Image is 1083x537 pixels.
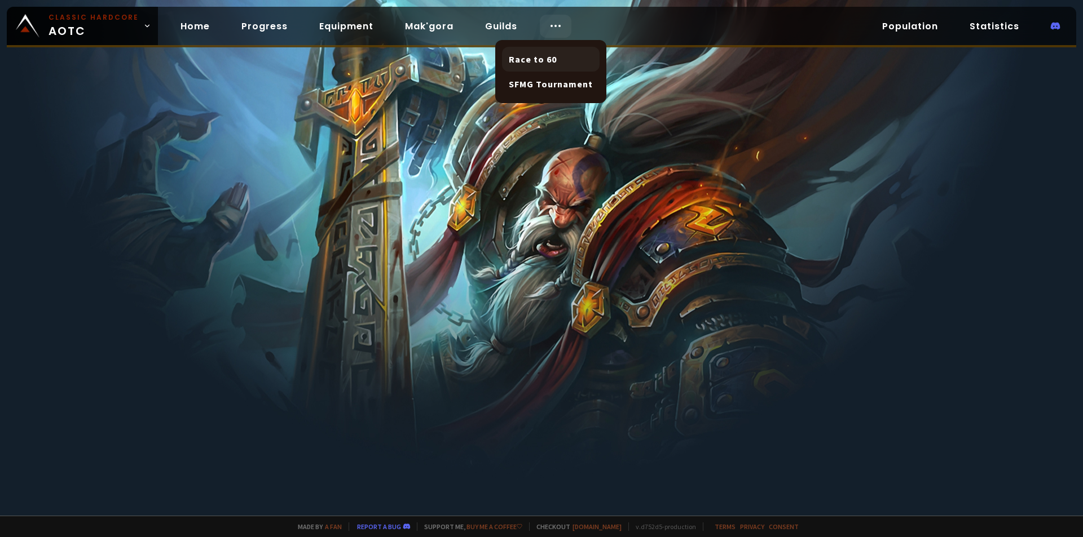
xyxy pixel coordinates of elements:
[502,72,600,96] a: SFMG Tournament
[715,522,736,531] a: Terms
[740,522,764,531] a: Privacy
[529,522,622,531] span: Checkout
[357,522,401,531] a: Report a bug
[417,522,522,531] span: Support me,
[628,522,696,531] span: v. d752d5 - production
[769,522,799,531] a: Consent
[573,522,622,531] a: [DOMAIN_NAME]
[476,15,526,38] a: Guilds
[7,7,158,45] a: Classic HardcoreAOTC
[171,15,219,38] a: Home
[961,15,1028,38] a: Statistics
[873,15,947,38] a: Population
[49,12,139,39] span: AOTC
[291,522,342,531] span: Made by
[49,12,139,23] small: Classic Hardcore
[325,522,342,531] a: a fan
[310,15,382,38] a: Equipment
[466,522,522,531] a: Buy me a coffee
[502,47,600,72] a: Race to 60
[396,15,463,38] a: Mak'gora
[232,15,297,38] a: Progress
